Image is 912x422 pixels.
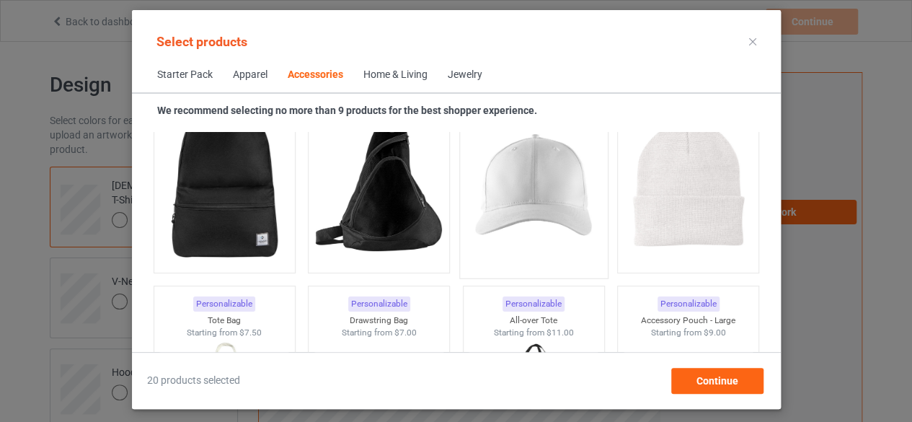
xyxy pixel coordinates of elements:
div: Accessory Pouch - Large [618,315,758,327]
div: Starting from [154,327,294,339]
div: Personalizable [347,296,409,312]
span: Select products [156,34,247,49]
div: Apparel [233,68,267,82]
span: $7.50 [239,328,262,338]
div: Drawstring Bag [309,315,449,327]
span: $9.00 [703,328,725,338]
div: All-over Tote [463,315,603,327]
img: regular.jpg [159,104,288,265]
div: Personalizable [503,296,565,312]
img: regular.jpg [624,104,753,265]
div: Tote Bag [154,315,294,327]
strong: We recommend selecting no more than 9 products for the best shopper experience. [157,105,537,116]
span: $11.00 [546,328,573,338]
span: Continue [696,375,738,387]
span: 20 products selected [147,374,240,388]
div: Continue [670,368,763,394]
div: Personalizable [657,296,719,312]
img: regular.jpg [466,101,601,271]
div: Jewelry [448,68,482,82]
div: Starting from [309,327,449,339]
img: regular.jpg [314,104,443,265]
span: Starter Pack [147,58,223,92]
div: Home & Living [363,68,428,82]
div: Starting from [618,327,758,339]
div: Personalizable [193,296,255,312]
div: Starting from [463,327,603,339]
div: Accessories [288,68,343,82]
span: $7.00 [394,328,416,338]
